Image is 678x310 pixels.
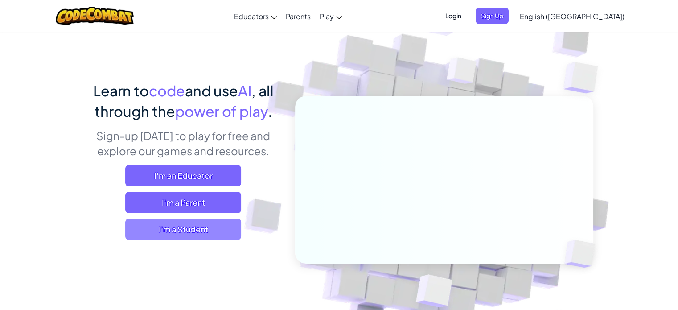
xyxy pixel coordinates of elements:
[546,40,623,116] img: Overlap cubes
[185,82,238,99] span: and use
[125,165,241,186] a: I'm an Educator
[430,40,494,106] img: Overlap cubes
[520,12,625,21] span: English ([GEOGRAPHIC_DATA])
[93,82,149,99] span: Learn to
[281,4,315,28] a: Parents
[549,221,616,286] img: Overlap cubes
[85,128,282,158] p: Sign-up [DATE] to play for free and explore our games and resources.
[320,12,334,21] span: Play
[234,12,269,21] span: Educators
[56,7,134,25] img: CodeCombat logo
[268,102,272,120] span: .
[315,4,346,28] a: Play
[175,102,268,120] span: power of play
[149,82,185,99] span: code
[230,4,281,28] a: Educators
[515,4,629,28] a: English ([GEOGRAPHIC_DATA])
[440,8,467,24] button: Login
[476,8,509,24] button: Sign Up
[125,192,241,213] a: I'm a Parent
[125,219,241,240] button: I'm a Student
[238,82,251,99] span: AI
